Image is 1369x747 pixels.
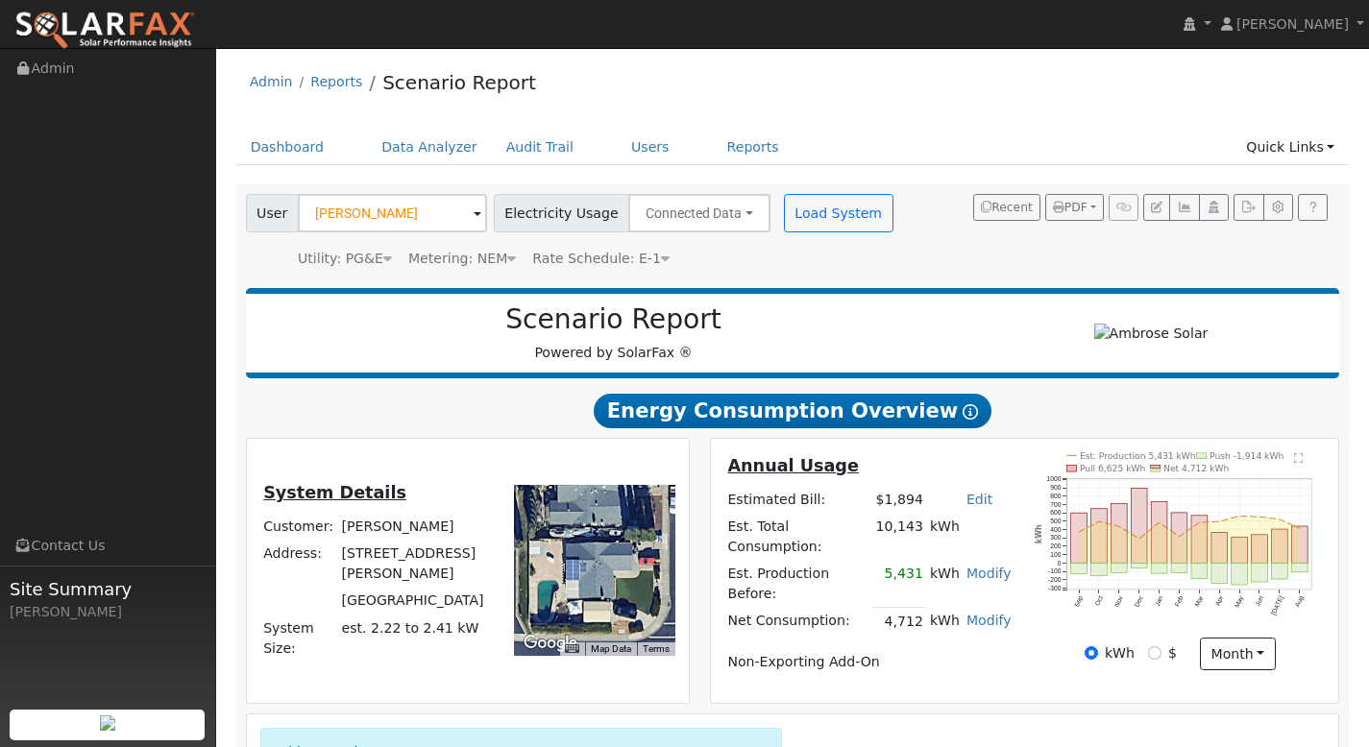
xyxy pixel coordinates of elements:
[338,514,494,541] td: [PERSON_NAME]
[1051,535,1062,542] text: 300
[872,486,926,513] td: $1,894
[1118,525,1121,528] circle: onclick=""
[492,130,588,165] a: Audit Trail
[1294,594,1306,608] text: Aug
[1218,520,1221,523] circle: onclick=""
[966,613,1012,628] a: Modify
[1263,194,1293,221] button: Settings
[1143,194,1170,221] button: Edit User
[617,130,684,165] a: Users
[236,130,339,165] a: Dashboard
[872,513,926,560] td: 10,143
[1132,489,1148,564] rect: onclick=""
[1169,194,1199,221] button: Multi-Series Graph
[724,608,872,636] td: Net Consumption:
[1148,646,1161,660] input: $
[926,513,1015,560] td: kWh
[1236,16,1349,32] span: [PERSON_NAME]
[1138,538,1141,541] circle: onclick=""
[1238,515,1241,518] circle: onclick=""
[713,130,794,165] a: Reports
[382,71,536,94] a: Scenario Report
[1035,524,1043,543] text: kWh
[1152,502,1168,564] rect: onclick=""
[1168,643,1177,663] label: $
[1172,513,1188,564] rect: onclick=""
[1105,643,1135,663] label: kWh
[1051,501,1062,508] text: 700
[1091,509,1108,564] rect: onclick=""
[963,404,978,420] i: Show Help
[532,251,670,266] span: Alias: HE1N
[298,249,392,269] div: Utility: PG&E
[1154,594,1164,607] text: Jan
[367,130,492,165] a: Data Analyzer
[260,514,338,541] td: Customer:
[1112,564,1128,573] rect: onclick=""
[1199,194,1229,221] button: Login As
[1292,564,1308,572] rect: onclick=""
[10,602,206,622] div: [PERSON_NAME]
[1098,520,1101,523] circle: onclick=""
[1051,518,1062,524] text: 500
[338,588,494,614] td: [GEOGRAPHIC_DATA]
[1234,194,1263,221] button: Export Interval Data
[1047,476,1062,483] text: 1000
[1255,594,1265,607] text: Jun
[784,194,893,232] button: Load System
[1272,564,1288,580] rect: onclick=""
[494,194,629,232] span: Electricity Usage
[591,642,631,656] button: Map Data
[1152,564,1168,574] rect: onclick=""
[1051,551,1062,558] text: 100
[872,608,926,636] td: 4,712
[1232,537,1248,563] rect: onclick=""
[1113,594,1125,608] text: Nov
[1073,594,1085,608] text: Sep
[594,394,991,428] span: Energy Consumption Overview
[565,642,578,656] button: Keyboard shortcuts
[1080,450,1196,461] text: Est. Production 5,431 kWh
[1172,564,1188,573] rect: onclick=""
[14,11,195,51] img: SolarFax
[1191,564,1208,579] rect: onclick=""
[1270,594,1285,616] text: [DATE]
[1048,576,1062,583] text: -200
[1232,564,1248,586] rect: onclick=""
[1252,535,1268,564] rect: onclick=""
[1259,516,1261,518] circle: onclick=""
[727,456,858,475] u: Annual Usage
[1071,513,1088,563] rect: onclick=""
[1048,567,1062,574] text: -100
[1194,594,1206,608] text: Mar
[1051,542,1062,549] text: 200
[1298,194,1328,221] a: Help Link
[1048,585,1062,591] text: -300
[1272,529,1288,563] rect: onclick=""
[1112,504,1128,564] rect: onclick=""
[1051,484,1062,491] text: 900
[10,576,206,602] span: Site Summary
[1232,130,1349,165] a: Quick Links
[519,631,582,656] a: Open this area in Google Maps (opens a new window)
[100,715,115,731] img: retrieve
[926,561,963,608] td: kWh
[519,631,582,656] img: Google
[1080,463,1146,473] text: Pull 6,625 kWh
[310,74,362,89] a: Reports
[256,303,972,363] div: Powered by SolarFax ®
[973,194,1040,221] button: Recent
[298,194,487,232] input: Select a User
[1094,594,1105,607] text: Oct
[263,483,406,502] u: System Details
[1292,526,1308,563] rect: onclick=""
[1091,564,1108,576] rect: onclick=""
[1279,518,1282,521] circle: onclick=""
[408,249,516,269] div: Metering: NEM
[1085,646,1098,660] input: kWh
[338,541,494,588] td: [STREET_ADDRESS][PERSON_NAME]
[260,614,338,662] td: System Size:
[966,566,1012,581] a: Modify
[643,643,670,654] a: Terms (opens in new tab)
[1058,560,1062,566] text: 0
